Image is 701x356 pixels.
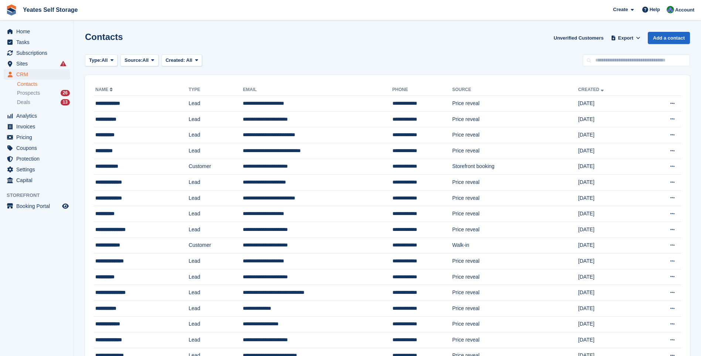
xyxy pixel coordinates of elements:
[189,84,243,96] th: Type
[578,253,644,269] td: [DATE]
[452,111,578,127] td: Price reveal
[189,316,243,332] td: Lead
[17,90,40,97] span: Prospects
[452,300,578,316] td: Price reveal
[452,175,578,191] td: Price reveal
[189,159,243,175] td: Customer
[189,175,243,191] td: Lead
[16,58,61,69] span: Sites
[102,57,108,64] span: All
[7,192,74,199] span: Storefront
[95,87,114,92] a: Name
[578,300,644,316] td: [DATE]
[4,154,70,164] a: menu
[452,127,578,143] td: Price reveal
[578,332,644,348] td: [DATE]
[61,99,70,105] div: 13
[16,132,61,142] span: Pricing
[143,57,149,64] span: All
[578,285,644,301] td: [DATE]
[186,57,193,63] span: All
[4,37,70,47] a: menu
[4,26,70,37] a: menu
[452,316,578,332] td: Price reveal
[6,4,17,16] img: stora-icon-8386f47178a22dfd0bd8f6a31ec36ba5ce8667c1dd55bd0f319d3a0aa187defe.svg
[4,201,70,211] a: menu
[578,143,644,159] td: [DATE]
[578,175,644,191] td: [DATE]
[17,98,70,106] a: Deals 13
[452,285,578,301] td: Price reveal
[17,99,30,106] span: Deals
[452,332,578,348] td: Price reveal
[648,32,690,44] a: Add a contact
[578,222,644,238] td: [DATE]
[578,96,644,112] td: [DATE]
[16,111,61,121] span: Analytics
[189,253,243,269] td: Lead
[189,111,243,127] td: Lead
[16,121,61,132] span: Invoices
[667,6,674,13] img: Joe
[4,69,70,80] a: menu
[4,175,70,185] a: menu
[16,69,61,80] span: CRM
[4,164,70,175] a: menu
[578,316,644,332] td: [DATE]
[20,4,81,16] a: Yeates Self Storage
[578,269,644,285] td: [DATE]
[578,127,644,143] td: [DATE]
[452,190,578,206] td: Price reveal
[17,89,70,97] a: Prospects 26
[609,32,642,44] button: Export
[4,121,70,132] a: menu
[120,54,159,67] button: Source: All
[166,57,185,63] span: Created:
[16,37,61,47] span: Tasks
[16,48,61,58] span: Subscriptions
[392,84,452,96] th: Phone
[61,90,70,96] div: 26
[578,111,644,127] td: [DATE]
[17,81,70,88] a: Contacts
[452,238,578,253] td: Walk-in
[578,206,644,222] td: [DATE]
[613,6,628,13] span: Create
[16,143,61,153] span: Coupons
[16,154,61,164] span: Protection
[4,58,70,69] a: menu
[85,54,118,67] button: Type: All
[4,111,70,121] a: menu
[16,175,61,185] span: Capital
[4,132,70,142] a: menu
[189,190,243,206] td: Lead
[189,127,243,143] td: Lead
[578,159,644,175] td: [DATE]
[452,253,578,269] td: Price reveal
[189,300,243,316] td: Lead
[650,6,660,13] span: Help
[16,201,61,211] span: Booking Portal
[452,84,578,96] th: Source
[189,332,243,348] td: Lead
[578,238,644,253] td: [DATE]
[189,96,243,112] td: Lead
[675,6,694,14] span: Account
[618,34,633,42] span: Export
[452,222,578,238] td: Price reveal
[578,190,644,206] td: [DATE]
[189,285,243,301] td: Lead
[189,269,243,285] td: Lead
[189,222,243,238] td: Lead
[189,238,243,253] td: Customer
[89,57,102,64] span: Type:
[16,164,61,175] span: Settings
[125,57,142,64] span: Source:
[452,159,578,175] td: Storefront booking
[189,206,243,222] td: Lead
[452,96,578,112] td: Price reveal
[189,143,243,159] td: Lead
[4,143,70,153] a: menu
[452,269,578,285] td: Price reveal
[61,202,70,211] a: Preview store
